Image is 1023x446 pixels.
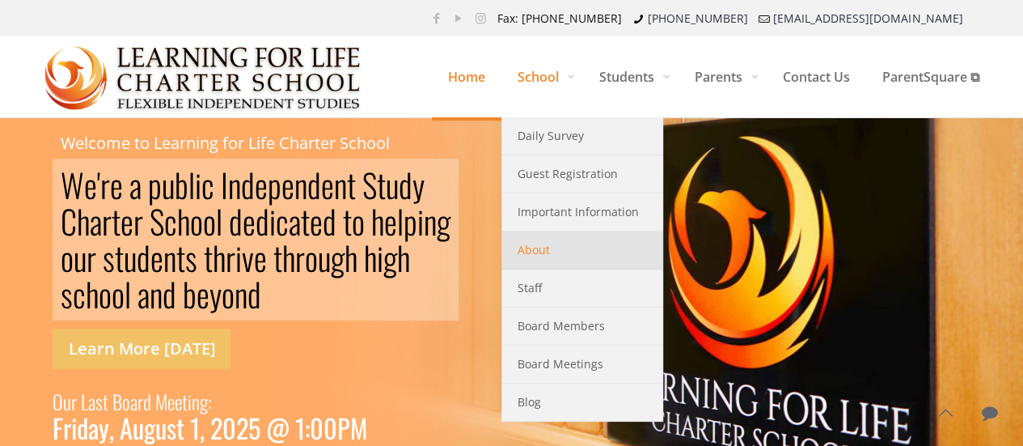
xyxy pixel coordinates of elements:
div: a [88,418,99,438]
div: 0 [310,418,323,438]
div: : [305,418,310,438]
div: u [318,240,331,276]
div: F [53,418,63,438]
div: c [201,167,214,203]
a: Learn More [DATE] [53,329,230,369]
div: o [305,240,318,276]
div: o [99,276,112,312]
div: s [61,276,73,312]
div: e [310,203,323,240]
div: g [144,418,155,438]
div: n [192,385,200,418]
div: i [417,203,424,240]
div: t [176,240,185,276]
div: t [115,240,124,276]
a: Our Last Board Meeting: Friday, August 1, 2025 @ 1:00PM [53,385,367,438]
div: u [133,418,144,438]
div: i [188,385,192,418]
div: e [175,385,182,418]
div: M [155,385,167,418]
div: a [137,276,150,312]
div: e [110,167,123,203]
span: Board Members [518,316,605,337]
div: o [352,203,365,240]
div: g [383,240,397,276]
div: d [241,167,255,203]
div: r [226,240,235,276]
div: S [150,203,164,240]
div: d [77,418,88,438]
div: : [208,385,212,418]
div: 5 [248,418,260,438]
a: Board Members [501,308,663,346]
div: 1 [190,418,200,438]
div: c [276,203,289,240]
a: [EMAIL_ADDRESS][DOMAIN_NAME] [773,11,962,26]
div: h [213,240,226,276]
div: s [95,385,103,418]
div: p [148,167,162,203]
div: r [63,418,71,438]
div: 2 [210,418,222,438]
div: b [175,167,188,203]
div: y [99,418,109,438]
div: P [337,418,350,438]
a: ParentSquare ⧉ [866,36,996,117]
div: a [90,203,102,240]
div: p [404,203,417,240]
div: n [163,240,176,276]
div: h [364,240,377,276]
div: n [150,276,163,312]
i: mail [756,11,772,26]
div: g [437,203,450,240]
div: t [347,167,356,203]
span: ParentSquare ⧉ [866,53,996,101]
div: i [269,203,276,240]
span: About [518,240,550,261]
div: 0 [222,418,236,438]
div: t [112,203,120,240]
div: n [235,276,247,312]
div: t [273,240,282,276]
div: a [88,385,95,418]
div: e [120,203,133,240]
div: e [254,240,267,276]
div: h [86,276,99,312]
a: Facebook icon [429,10,446,26]
div: e [281,167,294,203]
div: o [122,385,130,418]
div: L [81,385,88,418]
div: e [255,167,268,203]
div: u [386,167,399,203]
div: b [183,276,197,312]
div: o [112,276,125,312]
div: r [71,385,77,418]
div: g [331,240,345,276]
span: Parents [678,53,767,101]
div: A [120,418,133,438]
div: l [125,276,131,312]
a: [PHONE_NUMBER] [648,11,748,26]
div: e [243,203,256,240]
div: W [61,167,84,203]
div: s [167,418,176,438]
div: d [143,385,151,418]
div: l [216,203,222,240]
div: c [164,203,177,240]
div: t [204,240,213,276]
div: a [129,167,142,203]
div: l [397,203,404,240]
div: 1 [295,418,305,438]
img: Home [44,37,362,118]
div: d [323,203,336,240]
div: i [71,418,77,438]
div: M [350,418,367,438]
span: Students [583,53,678,101]
a: Staff [501,270,663,308]
div: , [109,418,114,438]
div: @ [266,418,290,438]
div: h [345,240,357,276]
div: S [362,167,377,203]
div: y [209,276,222,312]
div: 0 [323,418,337,438]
